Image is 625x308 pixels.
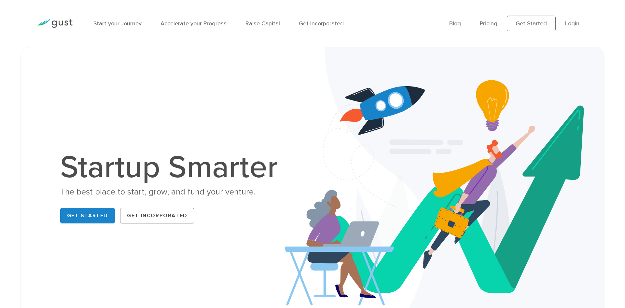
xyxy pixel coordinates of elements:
a: Pricing [480,20,497,27]
a: Start your Journey [93,20,142,27]
a: Raise Capital [245,20,280,27]
img: Gust Logo [36,19,73,28]
a: Accelerate your Progress [160,20,227,27]
a: Get Started [507,16,556,31]
a: Login [565,20,579,27]
a: Get Incorporated [120,208,194,223]
div: The best place to start, grow, and fund your venture. [60,186,285,198]
a: Get Started [60,208,115,223]
a: Get Incorporated [299,20,344,27]
a: Blog [449,20,461,27]
h1: Startup Smarter [60,152,285,183]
